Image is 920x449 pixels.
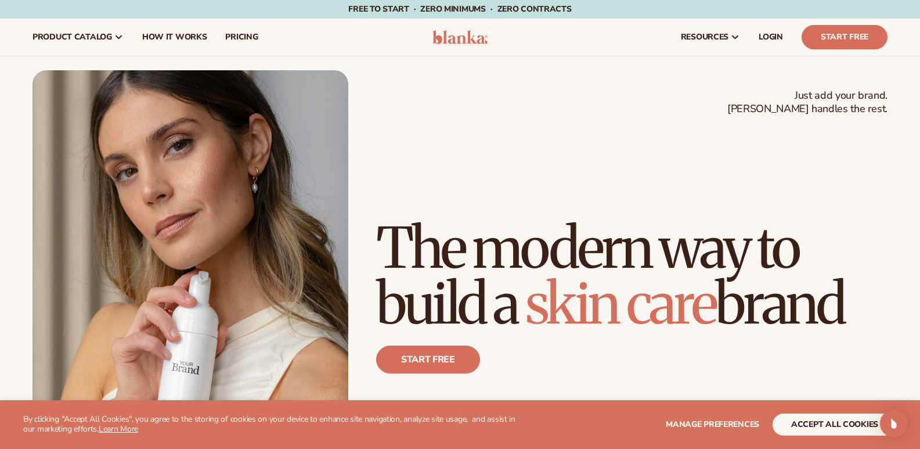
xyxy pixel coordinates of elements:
[880,410,908,437] div: Open Intercom Messenger
[773,414,897,436] button: accept all cookies
[225,33,258,42] span: pricing
[727,89,887,116] span: Just add your brand. [PERSON_NAME] handles the rest.
[142,33,207,42] span: How It Works
[133,19,217,56] a: How It Works
[33,33,112,42] span: product catalog
[666,414,759,436] button: Manage preferences
[216,19,267,56] a: pricing
[376,220,887,332] h1: The modern way to build a brand
[432,30,488,44] img: logo
[348,3,571,15] span: Free to start · ZERO minimums · ZERO contracts
[525,269,716,339] span: skin care
[672,19,749,56] a: resources
[376,397,436,422] p: 100K+
[666,419,759,430] span: Manage preferences
[23,19,133,56] a: product catalog
[759,33,783,42] span: LOGIN
[802,25,887,49] a: Start Free
[376,346,480,373] a: Start free
[681,33,728,42] span: resources
[99,423,138,434] a: Learn More
[749,19,792,56] a: LOGIN
[23,415,517,434] p: By clicking "Accept All Cookies", you agree to the storing of cookies on your device to enhance s...
[555,397,643,422] p: 450+
[459,397,532,422] p: 4.9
